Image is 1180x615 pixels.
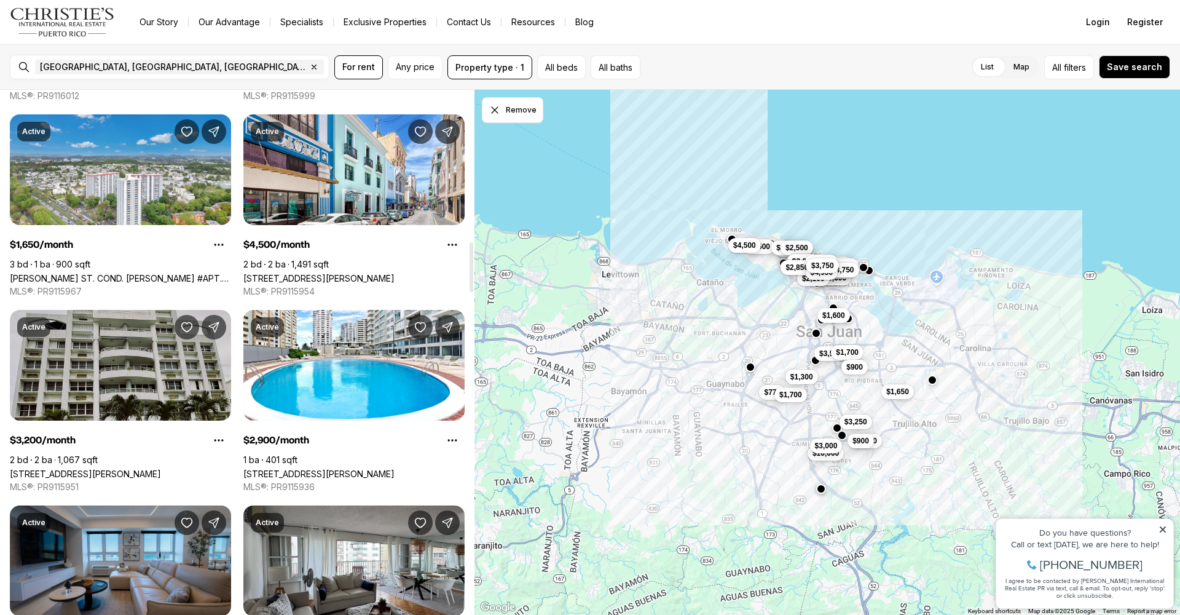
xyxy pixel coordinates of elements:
[175,119,199,144] button: Save Property: ALMONTE ST. COND. GUARIONEX #APT. 2003
[728,237,761,252] button: $4,500
[537,55,586,79] button: All beds
[785,242,808,252] span: $2,500
[733,240,756,250] span: $4,500
[342,62,375,72] span: For rent
[785,369,818,384] button: $1,300
[819,270,852,285] button: $5,000
[817,308,850,323] button: $1,600
[202,315,226,339] button: Share Property
[811,268,833,277] span: $4,950
[206,428,231,453] button: Property options
[10,469,161,479] a: 62 DE DIEGO AVENUE #01, SAN JUAN PR, 00911
[785,263,808,272] span: $2,850
[334,55,383,79] button: For rent
[802,274,825,284] span: $2,100
[811,260,834,270] span: $3,750
[759,385,785,400] button: $775
[437,14,501,31] button: Contact Us
[852,436,869,446] span: $900
[1064,61,1086,74] span: filters
[1120,10,1170,34] button: Register
[1099,55,1170,79] button: Save search
[844,416,867,426] span: $3,250
[824,272,847,282] span: $5,000
[13,28,178,36] div: Do you have questions?
[502,14,565,31] a: Resources
[270,14,333,31] a: Specialists
[854,435,877,445] span: $1,700
[822,311,845,320] span: $1,600
[1044,55,1094,79] button: Allfilters
[742,239,775,254] button: $3,500
[408,119,433,144] button: Save Property: 203 CALLE DE LA FORTALEZA #6
[806,258,839,272] button: $3,750
[1086,17,1110,27] span: Login
[781,240,813,255] button: $2,500
[790,371,813,381] span: $1,300
[1004,56,1039,78] label: Map
[771,240,804,255] button: $6,250
[849,433,882,448] button: $1,700
[810,256,833,266] span: $4,500
[447,55,532,79] button: Property type · 1
[40,62,307,72] span: [GEOGRAPHIC_DATA], [GEOGRAPHIC_DATA], [GEOGRAPHIC_DATA]
[812,448,839,458] span: $10,000
[774,387,807,402] button: $1,700
[764,387,781,397] span: $775
[808,446,844,461] button: $10,000
[243,273,395,284] a: 203 CALLE DE LA FORTALEZA #6, SAN JUAN PR, 00901
[10,273,231,284] a: ALMONTE ST. COND. GUARIONEX #APT. 2003, SAN JUAN PR, 00926
[831,345,863,360] button: $1,700
[814,346,847,361] button: $3,500
[15,76,175,99] span: I agree to be contacted by [PERSON_NAME] International Real Estate PR via text, call & email. To ...
[841,360,868,375] button: $900
[815,441,838,451] span: $3,000
[13,39,178,48] div: Call or text [DATE], we are here to help!
[10,7,115,37] img: logo
[202,510,226,535] button: Share Property
[787,253,819,268] button: $4,000
[206,232,231,257] button: Property options
[792,256,815,266] span: $3,000
[396,62,435,72] span: Any price
[388,55,442,79] button: Any price
[805,254,838,269] button: $4,500
[175,315,199,339] button: Save Property: 62 DE DIEGO AVENUE #01
[1127,17,1163,27] span: Register
[22,518,45,528] p: Active
[408,315,433,339] button: Save Property: 1477 ASHFORD #9A
[591,55,640,79] button: All baths
[435,315,460,339] button: Share Property
[820,263,852,278] button: $6,500
[826,258,859,272] button: $8,000
[256,127,279,137] p: Active
[1107,62,1162,72] span: Save search
[256,322,279,332] p: Active
[781,260,813,275] button: $2,850
[482,97,543,123] button: Dismiss drawing
[797,271,830,286] button: $2,100
[22,322,45,332] p: Active
[836,347,859,357] span: $1,700
[130,14,188,31] a: Our Story
[440,428,465,453] button: Property options
[565,14,604,31] a: Blog
[832,265,854,275] span: $3,750
[881,384,914,399] button: $1,650
[50,58,153,70] span: [PHONE_NUMBER]
[776,243,799,253] span: $6,250
[1079,10,1117,34] button: Login
[243,469,395,479] a: 1477 ASHFORD #9A, SAN JUAN PR, 00907
[787,254,820,269] button: $3,000
[440,232,465,257] button: Property options
[408,510,433,535] button: Save Property: 2 MADRID
[435,119,460,144] button: Share Property
[886,387,909,397] span: $1,650
[189,14,270,31] a: Our Advantage
[22,127,45,137] p: Active
[1052,61,1061,74] span: All
[846,362,863,372] span: $900
[334,14,436,31] a: Exclusive Properties
[747,242,770,252] span: $3,500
